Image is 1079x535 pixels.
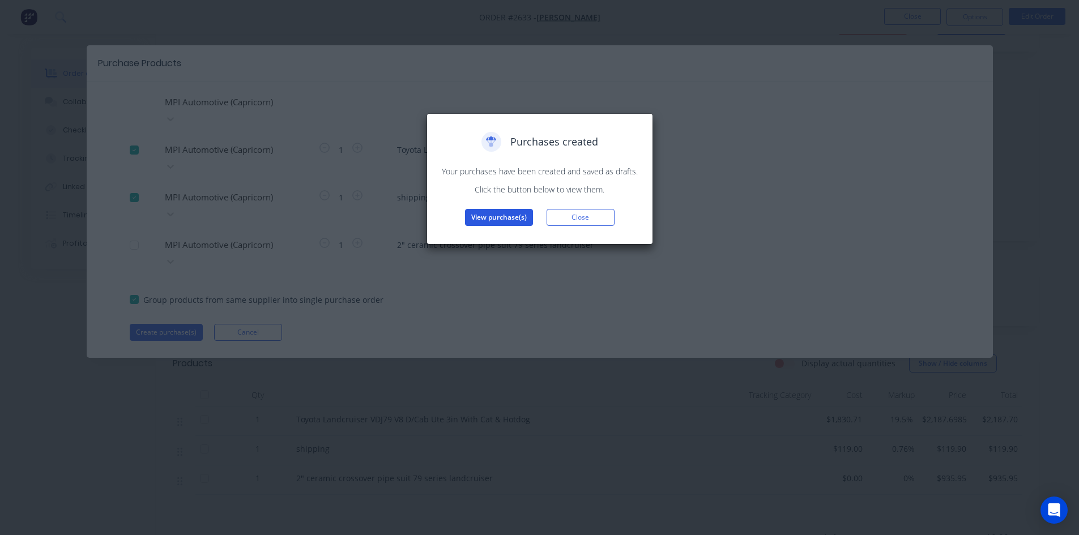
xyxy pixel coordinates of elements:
[438,183,641,195] p: Click the button below to view them.
[547,209,615,226] button: Close
[465,209,533,226] button: View purchase(s)
[438,165,641,177] p: Your purchases have been created and saved as drafts.
[1040,497,1068,524] div: Open Intercom Messenger
[510,134,598,149] span: Purchases created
